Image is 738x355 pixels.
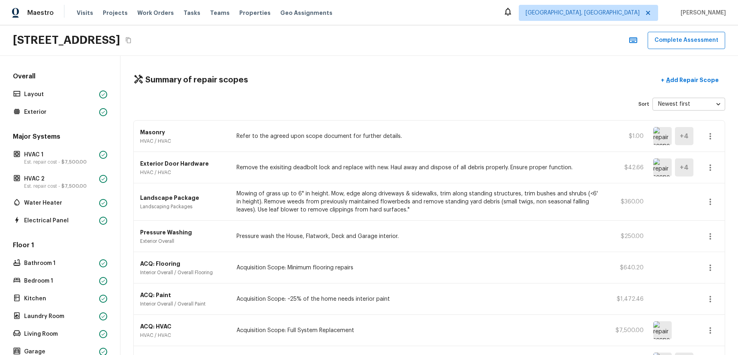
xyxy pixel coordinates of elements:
[665,76,719,84] p: Add Repair Scope
[526,9,640,17] span: [GEOGRAPHIC_DATA], [GEOGRAPHIC_DATA]
[210,9,230,17] span: Teams
[653,321,672,339] img: repair scope asset
[608,198,644,206] p: $360.00
[140,332,227,339] p: HVAC / HVAC
[608,164,644,172] p: $42.66
[140,291,227,299] p: ACQ: Paint
[24,175,96,183] p: HVAC 2
[140,322,227,330] p: ACQ: HVAC
[24,183,96,189] p: Est. repair cost -
[608,232,644,240] p: $250.00
[24,295,96,303] p: Kitchen
[123,35,134,45] button: Copy Address
[24,330,96,338] p: Living Room
[140,238,227,244] p: Exterior Overall
[183,10,200,16] span: Tasks
[236,232,598,240] p: Pressure wash the House, Flatwork, Deck and Garage interior.
[24,159,96,165] p: Est. repair cost -
[24,90,96,98] p: Layout
[61,160,87,164] span: $7,500.00
[103,9,128,17] span: Projects
[11,72,109,82] h5: Overall
[653,127,672,145] img: repair scope asset
[61,184,87,189] span: $7,500.00
[77,9,93,17] span: Visits
[236,295,598,303] p: Acquisition Scope: ~25% of the home needs interior paint
[140,138,227,144] p: HVAC / HVAC
[24,108,96,116] p: Exterior
[24,259,96,267] p: Bathroom 1
[140,203,227,210] p: Landscaping Packages
[24,151,96,159] p: HVAC 1
[140,228,227,236] p: Pressure Washing
[137,9,174,17] span: Work Orders
[653,158,672,176] img: repair scope asset
[11,241,109,251] h5: Floor 1
[140,128,227,136] p: Masonry
[680,132,689,141] h5: + 4
[145,75,248,85] h4: Summary of repair scopes
[638,101,649,107] p: Sort
[13,33,120,47] h2: [STREET_ADDRESS]
[280,9,332,17] span: Geo Assignments
[140,194,227,202] p: Landscape Package
[27,9,54,17] span: Maestro
[140,160,227,168] p: Exterior Door Hardware
[140,301,227,307] p: Interior Overall / Overall Paint
[608,326,644,334] p: $7,500.00
[24,217,96,225] p: Electrical Panel
[236,190,598,214] p: Mowing of grass up to 6" in height. Mow, edge along driveways & sidewalks, trim along standing st...
[654,72,725,88] button: +Add Repair Scope
[236,326,598,334] p: Acquisition Scope: Full System Replacement
[239,9,271,17] span: Properties
[236,132,598,140] p: Refer to the agreed upon scope document for further details.
[608,132,644,140] p: $1.00
[652,93,725,115] div: Newest first
[236,264,598,272] p: Acquisition Scope: Minimum flooring repairs
[140,269,227,276] p: Interior Overall / Overall Flooring
[236,164,598,172] p: Remove the exisiting deadbolt lock and replace with new. Haul away and dispose of all debris prop...
[140,169,227,176] p: HVAC / HVAC
[24,277,96,285] p: Bedroom 1
[24,312,96,320] p: Laundry Room
[608,264,644,272] p: $640.20
[11,132,109,143] h5: Major Systems
[608,295,644,303] p: $1,472.46
[24,199,96,207] p: Water Heater
[677,9,726,17] span: [PERSON_NAME]
[680,163,689,172] h5: + 4
[648,32,725,49] button: Complete Assessment
[140,260,227,268] p: ACQ: Flooring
